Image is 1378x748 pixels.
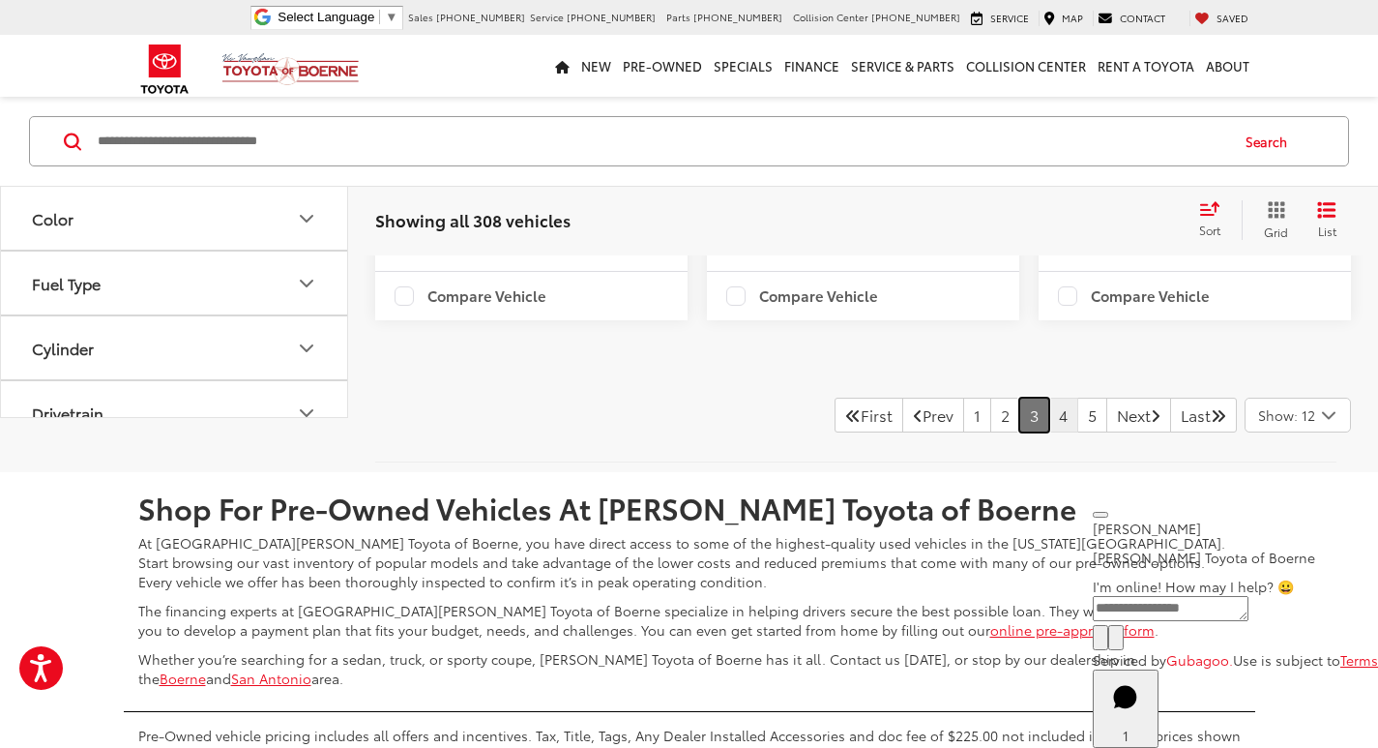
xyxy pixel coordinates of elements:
a: New [575,35,617,97]
label: Compare Vehicle [1058,286,1210,306]
a: Gubagoo. [1166,650,1233,670]
span: I'm online! How may I help? 😀 [1093,577,1294,596]
a: LastLast Page [1170,398,1237,433]
span: [PHONE_NUMBER] [567,10,656,24]
span: Serviced by [1093,650,1166,670]
button: Select sort value [1189,200,1242,239]
a: First PageFirst [835,398,903,433]
a: Select Language​ [278,10,397,24]
i: First Page [845,407,861,423]
span: Saved [1217,11,1248,25]
span: [PHONE_NUMBER] [436,10,525,24]
span: [PHONE_NUMBER] [693,10,782,24]
button: Close [1093,512,1108,518]
span: Service [530,10,564,24]
img: Vic Vaughan Toyota of Boerne [221,52,360,86]
a: Map [1039,11,1088,26]
i: Last Page [1211,407,1226,423]
div: Fuel Type [295,272,318,295]
span: Collision Center [793,10,868,24]
a: Pre-Owned [617,35,708,97]
div: Fuel Type [32,274,101,292]
button: Select number of vehicles per page [1245,398,1351,433]
button: CylinderCylinder [1,316,349,379]
span: Grid [1264,223,1288,239]
button: Send Message [1108,625,1124,650]
i: Next Page [1151,407,1160,423]
div: Close[PERSON_NAME][PERSON_NAME] Toyota of BoerneI'm online! How may I help? 😀Type your messageCha... [1093,499,1378,670]
a: Terms [1340,650,1378,670]
div: Color [295,207,318,230]
span: Use is subject to [1233,650,1340,670]
h2: Shop For Pre-Owned Vehicles At [PERSON_NAME] Toyota of Boerne [138,492,1241,524]
div: Drivetrain [295,402,318,425]
span: Select Language [278,10,374,24]
a: Previous PagePrev [902,398,964,433]
button: Toggle Chat Window [1093,670,1158,748]
span: Show: 12 [1258,405,1315,425]
span: Service [990,11,1029,25]
label: Compare Vehicle [395,286,546,306]
a: Boerne [160,669,206,688]
a: Specials [708,35,778,97]
i: Previous Page [913,407,923,423]
div: Drivetrain [32,404,103,422]
a: 3 [1019,398,1049,433]
a: Finance [778,35,845,97]
a: 4 [1048,398,1078,433]
label: Compare Vehicle [726,286,878,306]
a: 2 [990,398,1020,433]
textarea: Type your message [1093,596,1248,621]
button: List View [1303,200,1351,239]
button: DrivetrainDrivetrain [1,381,349,444]
p: Whether you’re searching for a sedan, truck, or sporty coupe, [PERSON_NAME] Toyota of Boerne has ... [138,649,1241,688]
a: San Antonio [231,669,311,688]
button: Chat with SMS [1093,625,1108,650]
span: Sales [408,10,433,24]
button: Grid View [1242,200,1303,239]
span: Sort [1199,222,1220,238]
a: My Saved Vehicles [1189,11,1253,26]
span: Parts [666,10,690,24]
a: Service [966,11,1034,26]
a: Service & Parts: Opens in a new tab [845,35,960,97]
img: Toyota [129,38,201,101]
span: ​ [379,10,380,24]
a: Rent a Toyota [1092,35,1200,97]
p: The financing experts at [GEOGRAPHIC_DATA][PERSON_NAME] Toyota of Boerne specialize in helping dr... [138,601,1241,640]
button: Fuel TypeFuel Type [1,252,349,314]
svg: Start Chat [1100,673,1151,723]
button: ColorColor [1,187,349,250]
div: Color [32,209,73,227]
p: [PERSON_NAME] [1093,519,1378,538]
a: Collision Center [960,35,1092,97]
p: [PERSON_NAME] Toyota of Boerne [1093,548,1378,567]
input: Search by Make, Model, or Keyword [96,118,1227,165]
a: Home [549,35,575,97]
button: Search [1227,117,1315,165]
a: 1 [963,398,991,433]
span: Contact [1120,11,1165,25]
span: List [1317,222,1336,238]
p: At [GEOGRAPHIC_DATA][PERSON_NAME] Toyota of Boerne, you have direct access to some of the highest... [138,533,1241,591]
a: 5 [1077,398,1107,433]
a: online pre-approval form [990,620,1155,640]
div: Cylinder [32,339,94,357]
span: [PHONE_NUMBER] [871,10,960,24]
a: Contact [1093,11,1170,26]
span: 1 [1123,726,1129,745]
span: Map [1062,11,1083,25]
span: ▼ [385,10,397,24]
div: Cylinder [295,337,318,360]
a: About [1200,35,1255,97]
span: Showing all 308 vehicles [375,207,571,230]
a: NextNext Page [1106,398,1171,433]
